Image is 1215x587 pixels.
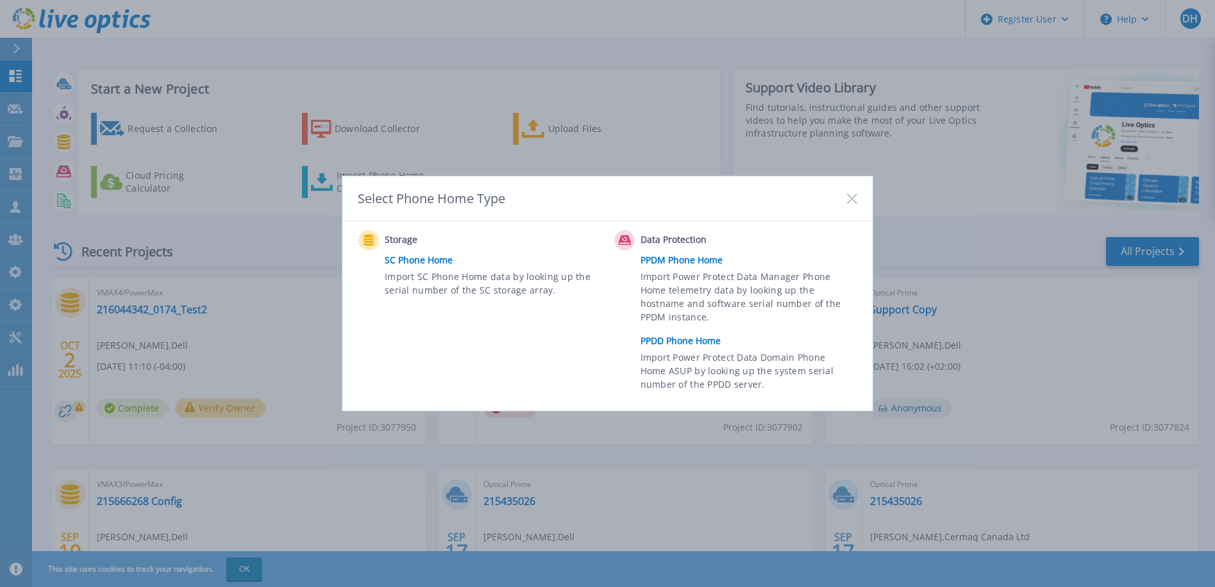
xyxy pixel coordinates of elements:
span: Storage [385,233,512,248]
span: Import Power Protect Data Domain Phone Home ASUP by looking up the system serial number of the PP... [641,351,854,395]
a: PPDD Phone Home [641,331,864,351]
span: Import Power Protect Data Manager Phone Home telemetry data by looking up the hostname and softwa... [641,270,854,329]
div: Select Phone Home Type [358,190,507,207]
a: SC Phone Home [385,251,608,270]
a: PPDM Phone Home [641,251,864,270]
span: Data Protection [641,233,768,248]
span: Import SC Phone Home data by looking up the serial number of the SC storage array. [385,270,598,299]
